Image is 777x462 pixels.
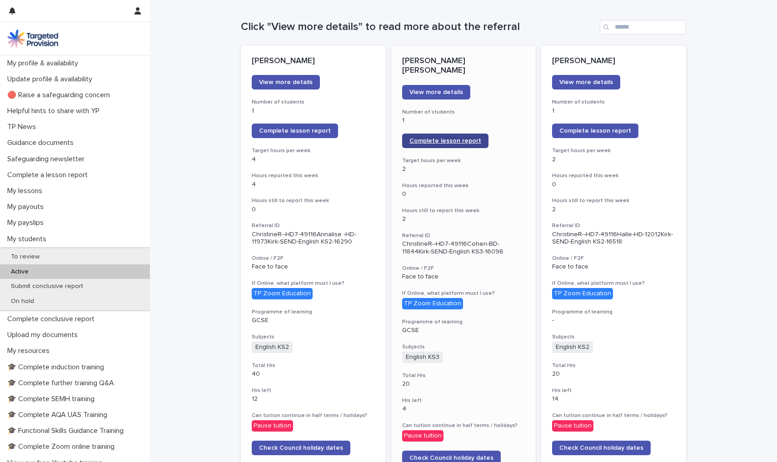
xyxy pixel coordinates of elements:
[252,362,375,369] h3: Total Hrs
[4,171,95,179] p: Complete a lesson report
[402,372,525,379] h3: Total Hrs
[252,181,375,189] p: 4
[252,156,375,164] p: 4
[402,422,525,429] h3: Can tuition continue in half terms / holidays?
[252,387,375,394] h3: Hrs left
[552,263,675,271] p: Face to face
[241,20,596,34] h1: Click "View more details" to read more about the referral
[402,265,525,272] h3: Online / F2F
[402,240,525,256] p: ChristineR--HD7-49116Cohen-BD-11844Kirk-SEND-English KS3-16096
[252,222,375,229] h3: Referral ID
[559,128,631,134] span: Complete lesson report
[409,455,493,461] span: Check Council holiday dates
[552,317,675,324] p: -
[252,255,375,262] h3: Online / F2F
[402,117,525,124] p: 1
[552,333,675,341] h3: Subjects
[402,397,525,404] h3: Hrs left
[4,219,51,227] p: My payslips
[252,172,375,179] h3: Hours reported this week
[252,56,375,66] p: [PERSON_NAME]
[552,342,593,353] span: English KS2
[4,91,117,99] p: 🔴 Raise a safeguarding concern
[4,235,54,243] p: My students
[600,20,686,35] input: Search
[402,327,525,334] p: GCSE
[402,182,525,189] h3: Hours reported this week
[259,128,331,134] span: Complete lesson report
[4,268,36,276] p: Active
[4,331,85,339] p: Upload my documents
[402,232,525,239] h3: Referral ID
[402,298,463,309] div: TP Zoom Education
[402,343,525,351] h3: Subjects
[252,197,375,204] h3: Hours still to report this week
[402,56,525,76] p: [PERSON_NAME] [PERSON_NAME]
[552,308,675,316] h3: Programme of learning
[252,124,338,138] a: Complete lesson report
[402,290,525,297] h3: If Online, what platform must I use?
[552,255,675,262] h3: Online / F2F
[252,206,375,214] p: 0
[252,420,293,432] div: Pause tuition
[409,138,481,144] span: Complete lesson report
[552,387,675,394] h3: Hrs left
[252,99,375,106] h3: Number of students
[4,379,121,387] p: 🎓 Complete further training Q&A
[552,395,675,403] p: 14
[402,190,525,198] p: 0
[4,75,100,84] p: Update profile & availability
[402,430,443,442] div: Pause tuition
[552,420,593,432] div: Pause tuition
[4,298,41,305] p: On hold
[402,165,525,173] p: 2
[552,222,675,229] h3: Referral ID
[252,395,375,403] p: 12
[409,89,463,95] span: View more details
[552,231,675,246] p: ChristineR--HD7-49116Halle-HD-12012Kirk-SEND-English KS2-16518
[252,317,375,324] p: GCSE
[402,215,525,223] p: 2
[559,79,613,85] span: View more details
[552,99,675,106] h3: Number of students
[252,231,375,246] p: ChristineR--HD7-49116Annalise -HD-11973Kirk-SEND-English KS2-16290
[252,147,375,154] h3: Target hours per week
[4,253,47,261] p: To review
[252,342,293,353] span: English KS2
[552,56,675,66] p: [PERSON_NAME]
[402,318,525,326] h3: Programme of learning
[552,362,675,369] h3: Total Hrs
[552,172,675,179] h3: Hours reported this week
[252,107,375,115] p: 1
[7,30,58,48] img: M5nRWzHhSzIhMunXDL62
[252,441,350,455] a: Check Council holiday dates
[4,363,111,372] p: 🎓 Complete induction training
[552,197,675,204] h3: Hours still to report this week
[4,155,92,164] p: Safeguarding newsletter
[259,79,313,85] span: View more details
[402,109,525,116] h3: Number of students
[4,187,50,195] p: My lessons
[4,139,81,147] p: Guidance documents
[4,107,107,115] p: Helpful hints to share with YP
[402,207,525,214] h3: Hours still to report this week
[252,288,313,299] div: TP Zoom Education
[4,442,122,451] p: 🎓 Complete Zoom online training
[4,427,131,435] p: 🎓 Functional Skills Guidance Training
[552,107,675,115] p: 1
[402,85,470,99] a: View more details
[402,405,525,413] p: 4
[552,441,651,455] a: Check Council holiday dates
[552,156,675,164] p: 2
[402,380,525,388] p: 20
[252,75,320,89] a: View more details
[252,333,375,341] h3: Subjects
[4,123,43,131] p: TP News
[552,181,675,189] p: 0
[552,147,675,154] h3: Target hours per week
[552,412,675,419] h3: Can tuition continue in half terms / holidays?
[252,370,375,378] p: 40
[402,352,443,363] span: English KS3
[552,370,675,378] p: 20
